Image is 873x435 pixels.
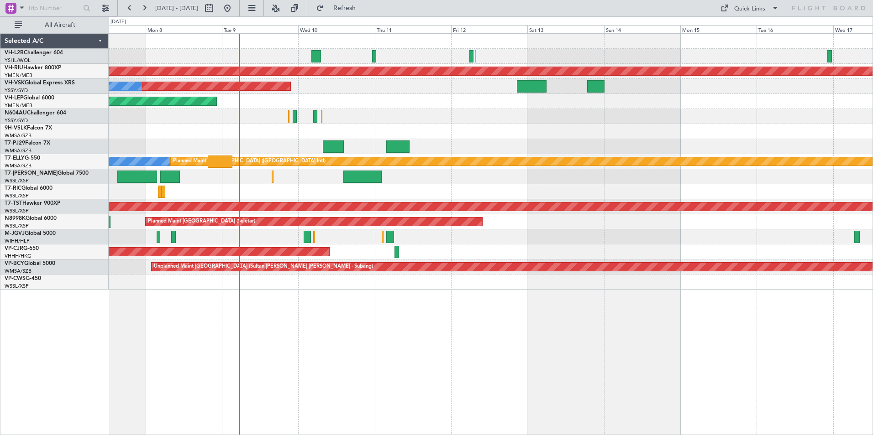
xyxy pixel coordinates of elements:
a: WIHH/HLP [5,238,30,244]
a: N604AUChallenger 604 [5,110,66,116]
button: All Aircraft [10,18,99,32]
div: Planned Maint [GEOGRAPHIC_DATA] ([GEOGRAPHIC_DATA] Intl) [173,155,326,168]
a: WMSA/SZB [5,268,32,274]
span: T7-PJ29 [5,140,25,146]
span: T7-TST [5,201,22,206]
a: WSSL/XSP [5,283,29,290]
a: YSSY/SYD [5,117,28,124]
div: Fri 12 [451,25,527,33]
span: VH-LEP [5,95,23,101]
a: VHHH/HKG [5,253,32,259]
span: VH-RIU [5,65,23,71]
a: VH-LEPGlobal 6000 [5,95,54,101]
a: WSSL/XSP [5,207,29,214]
div: Quick Links [734,5,765,14]
span: VH-VSK [5,80,25,86]
span: Refresh [326,5,364,11]
a: WSSL/XSP [5,192,29,199]
a: T7-PJ29Falcon 7X [5,140,50,146]
span: VP-CWS [5,276,26,281]
a: M-JGVJGlobal 5000 [5,231,56,236]
a: VP-BCYGlobal 5000 [5,261,55,266]
span: M-JGVJ [5,231,25,236]
div: [DATE] [110,18,126,26]
div: Mon 15 [680,25,757,33]
a: T7-[PERSON_NAME]Global 7500 [5,171,89,176]
span: 9H-VSLK [5,125,27,131]
a: WSSL/XSP [5,223,29,229]
span: N604AU [5,110,27,116]
a: VH-RIUHawker 800XP [5,65,61,71]
button: Quick Links [716,1,784,16]
a: VH-L2BChallenger 604 [5,50,63,56]
div: Unplanned Maint [GEOGRAPHIC_DATA] (Sultan [PERSON_NAME] [PERSON_NAME] - Subang) [154,260,373,274]
a: YMEN/MEB [5,72,32,79]
div: Thu 11 [375,25,451,33]
div: Wed 10 [298,25,374,33]
button: Refresh [312,1,367,16]
a: T7-TSTHawker 900XP [5,201,60,206]
a: T7-RICGlobal 6000 [5,186,53,191]
a: VP-CJRG-650 [5,246,39,251]
div: Sat 13 [527,25,604,33]
a: WMSA/SZB [5,132,32,139]
a: VP-CWSG-450 [5,276,41,281]
span: T7-[PERSON_NAME] [5,171,58,176]
div: Planned Maint [GEOGRAPHIC_DATA] (Seletar) [148,215,255,228]
div: Mon 8 [146,25,222,33]
a: WMSA/SZB [5,162,32,169]
span: VH-L2B [5,50,24,56]
a: N8998KGlobal 6000 [5,216,57,221]
a: 9H-VSLKFalcon 7X [5,125,52,131]
a: VH-VSKGlobal Express XRS [5,80,75,86]
span: T7-ELLY [5,155,25,161]
span: N8998K [5,216,26,221]
a: WSSL/XSP [5,177,29,184]
div: Tue 16 [757,25,833,33]
span: VP-BCY [5,261,24,266]
a: YMEN/MEB [5,102,32,109]
div: Sun 14 [604,25,680,33]
input: Trip Number [28,1,80,15]
span: T7-RIC [5,186,21,191]
a: YSHL/WOL [5,57,31,64]
a: WMSA/SZB [5,147,32,154]
span: All Aircraft [24,22,96,28]
div: Tue 9 [222,25,298,33]
a: YSSY/SYD [5,87,28,94]
a: T7-ELLYG-550 [5,155,40,161]
span: [DATE] - [DATE] [155,4,198,12]
span: VP-CJR [5,246,23,251]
